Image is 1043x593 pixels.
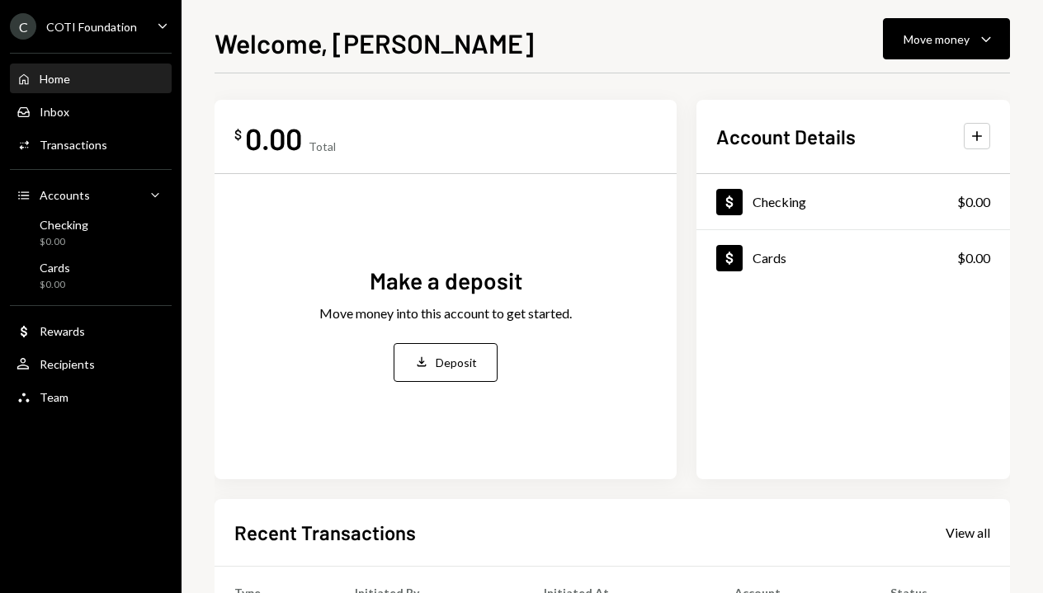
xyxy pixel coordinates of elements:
[309,139,336,153] div: Total
[10,180,172,209] a: Accounts
[40,105,69,119] div: Inbox
[10,129,172,159] a: Transactions
[40,218,88,232] div: Checking
[40,278,70,292] div: $0.00
[40,188,90,202] div: Accounts
[319,304,572,323] div: Move money into this account to get started.
[904,31,970,48] div: Move money
[40,261,70,275] div: Cards
[10,13,36,40] div: C
[10,349,172,379] a: Recipients
[696,230,1010,285] a: Cards$0.00
[10,213,172,252] a: Checking$0.00
[946,523,990,541] a: View all
[40,235,88,249] div: $0.00
[46,20,137,34] div: COTI Foundation
[10,64,172,93] a: Home
[40,72,70,86] div: Home
[716,123,856,150] h2: Account Details
[40,324,85,338] div: Rewards
[245,120,302,157] div: 0.00
[40,357,95,371] div: Recipients
[696,174,1010,229] a: Checking$0.00
[957,248,990,268] div: $0.00
[883,18,1010,59] button: Move money
[234,519,416,546] h2: Recent Transactions
[370,265,522,297] div: Make a deposit
[957,192,990,212] div: $0.00
[10,96,172,126] a: Inbox
[946,525,990,541] div: View all
[215,26,534,59] h1: Welcome, [PERSON_NAME]
[394,343,498,382] button: Deposit
[10,256,172,295] a: Cards$0.00
[436,354,477,371] div: Deposit
[40,390,68,404] div: Team
[234,126,242,143] div: $
[10,382,172,412] a: Team
[10,316,172,346] a: Rewards
[753,250,786,266] div: Cards
[40,138,107,152] div: Transactions
[753,194,806,209] div: Checking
